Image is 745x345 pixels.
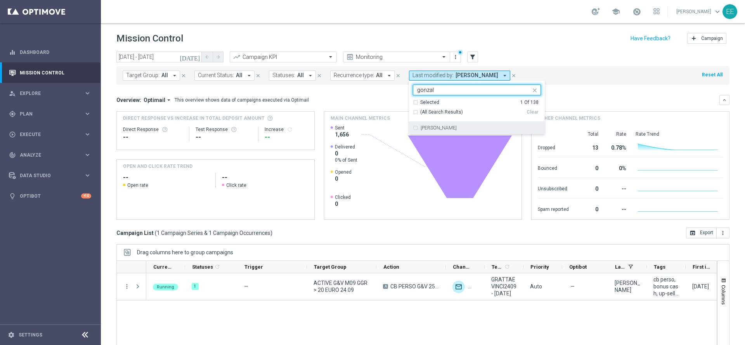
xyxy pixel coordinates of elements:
div: 1 [192,283,199,290]
span: Plan [20,112,84,116]
span: Columns [721,285,727,305]
div: Increase [265,126,308,133]
span: 0 [335,150,357,157]
span: All [376,72,383,79]
div: Dropped [538,141,569,153]
span: All [297,72,304,79]
button: Recurrence type: All arrow_drop_down [330,71,395,81]
i: gps_fixed [9,110,16,117]
div: Direct Response [123,126,183,133]
div: EE [722,4,737,19]
span: (All Search Results) [420,109,463,116]
i: arrow_back [204,54,210,60]
div: -- [608,202,626,215]
button: Target Group: All arrow_drop_down [123,71,180,81]
span: Recurrence type: [334,72,374,79]
div: Row Groups [137,249,233,255]
button: close [180,71,187,80]
button: Statuses: All arrow_drop_down [269,71,316,81]
i: keyboard_arrow_right [84,151,91,159]
div: Jennyffer Gonzalez [413,122,541,134]
ng-select: Edoardo Ellena [409,85,545,135]
div: Data Studio [9,172,84,179]
i: close [511,73,516,78]
div: person_search Explore keyboard_arrow_right [9,90,92,97]
i: filter_alt [469,53,476,60]
span: Statuses [192,264,213,270]
button: Current Status: All arrow_drop_down [194,71,255,81]
div: equalizer Dashboard [9,49,92,55]
div: Unsubscribed [538,182,569,194]
colored-tag: Running [153,283,178,290]
h3: Campaign List [116,229,272,236]
div: -- [265,133,308,142]
i: close [181,73,186,78]
span: Analyze [20,153,84,157]
span: 0% of Sent [335,157,357,163]
button: play_circle_outline Execute keyboard_arrow_right [9,131,92,138]
i: preview [346,53,354,61]
i: arrow_drop_down [307,72,314,79]
i: arrow_forward [215,54,221,60]
span: Sent [335,125,349,131]
i: arrow_drop_down [386,72,393,79]
span: Tags [654,264,665,270]
span: Auto [530,283,542,290]
span: All [236,72,243,79]
input: Select date range [116,52,202,62]
img: Optimail [452,281,465,293]
div: Edoardo Ellena [615,279,640,293]
span: Action [383,264,399,270]
span: A [383,284,388,289]
i: keyboard_arrow_right [84,90,91,97]
button: refresh [287,126,293,133]
div: 1 Of 138 [520,99,539,106]
div: This overview shows data of campaigns executed via Optimail [175,97,309,103]
button: close [316,71,323,80]
span: 0 [335,200,351,207]
span: school [612,7,620,16]
button: more_vert [717,228,729,238]
i: trending_up [233,53,241,61]
div: Dashboard [9,42,91,62]
i: open_in_browser [690,230,696,236]
span: — [570,283,575,290]
div: -- [196,133,252,142]
a: [PERSON_NAME]keyboard_arrow_down [676,6,722,17]
div: 24 Sep 2025, Wednesday [692,283,709,290]
button: Mission Control [9,70,92,76]
i: settings [8,331,15,338]
h4: OPEN AND CLICK RATE TREND [123,163,192,170]
h2: -- [222,173,308,182]
span: ) [270,229,272,236]
div: track_changes Analyze keyboard_arrow_right [9,152,92,158]
span: Target Group: [126,72,159,79]
span: 0 [335,175,352,182]
span: 1 Campaign Series & 1 Campaign Occurrences [157,229,270,236]
button: keyboard_arrow_down [719,95,729,105]
div: Spam reported [538,202,569,215]
div: 13 [578,141,598,153]
button: close [395,71,402,80]
div: -- [123,133,183,142]
button: Optimail arrow_drop_down [141,97,175,103]
span: Channel [453,264,471,270]
button: arrow_forward [213,52,223,62]
div: Total [578,131,598,137]
button: open_in_browser Export [686,228,717,238]
div: Rate Trend [636,131,723,137]
span: Last modified by: [412,72,454,79]
span: Delivered [335,144,357,150]
button: gps_fixed Plan keyboard_arrow_right [9,111,92,117]
button: Data Studio keyboard_arrow_right [9,172,92,179]
i: person_search [9,90,16,97]
span: ACTIVE G&V M09 GGR > 20 EURO 24.09 [314,279,370,293]
button: more_vert [123,283,130,290]
div: 0% [608,161,626,174]
button: filter_alt [467,52,478,62]
div: There are unsaved changes [457,50,463,55]
ng-select: Monitoring [343,52,450,62]
i: more_vert [452,54,459,60]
